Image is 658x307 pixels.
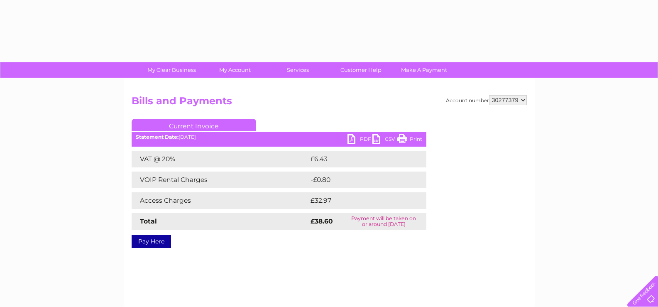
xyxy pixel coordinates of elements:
a: Make A Payment [390,62,458,78]
td: VAT @ 20% [132,151,308,167]
strong: £38.60 [311,217,333,225]
b: Statement Date: [136,134,179,140]
strong: Total [140,217,157,225]
a: Pay Here [132,235,171,248]
td: £6.43 [308,151,407,167]
a: Services [264,62,332,78]
td: Payment will be taken on or around [DATE] [341,213,426,230]
a: My Account [201,62,269,78]
a: Current Invoice [132,119,256,131]
div: Account number [446,95,527,105]
a: Print [397,134,422,146]
a: Customer Help [327,62,395,78]
td: £32.97 [308,192,409,209]
a: CSV [372,134,397,146]
div: [DATE] [132,134,426,140]
h2: Bills and Payments [132,95,527,111]
td: Access Charges [132,192,308,209]
a: My Clear Business [137,62,206,78]
td: -£0.80 [308,172,409,188]
a: PDF [347,134,372,146]
td: VOIP Rental Charges [132,172,308,188]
